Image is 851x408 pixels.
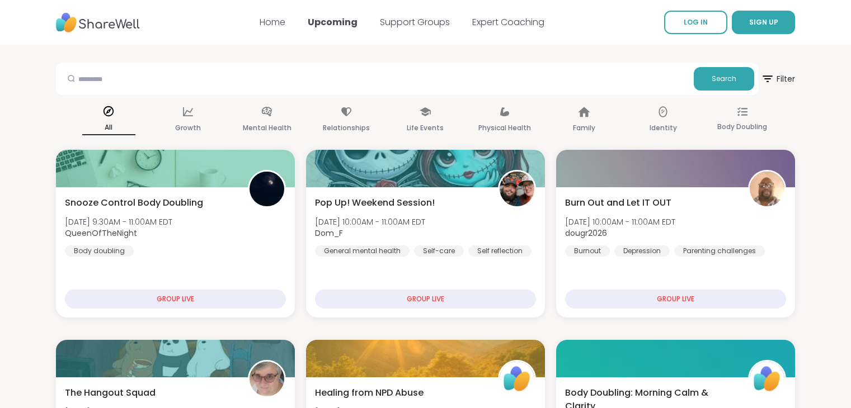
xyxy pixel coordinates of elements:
span: Pop Up! Weekend Session! [315,196,435,210]
p: Mental Health [243,121,291,135]
p: Family [573,121,595,135]
button: Search [694,67,754,91]
b: dougr2026 [565,227,607,239]
img: QueenOfTheNight [250,172,284,206]
img: ShareWell [500,362,534,396]
div: Self-care [414,245,464,257]
span: Snooze Control Body Doubling [65,196,203,210]
button: Filter [761,63,795,95]
a: Expert Coaching [472,16,544,29]
button: SIGN UP [732,11,795,34]
p: Relationships [323,121,370,135]
span: LOG IN [684,17,708,27]
div: Body doubling [65,245,134,257]
span: Healing from NPD Abuse [315,386,424,400]
p: Growth [175,121,201,135]
a: Support Groups [380,16,450,29]
p: All [82,121,135,135]
div: Self reflection [468,245,532,257]
span: Burn Out and Let IT OUT [565,196,671,210]
span: The Hangout Squad [65,386,156,400]
img: ShareWell [750,362,784,396]
img: dougr2026 [750,172,784,206]
span: Filter [761,65,795,92]
span: [DATE] 9:30AM - 11:00AM EDT [65,216,172,227]
span: SIGN UP [749,17,778,27]
span: Search [712,74,736,84]
div: GROUP LIVE [65,290,286,309]
p: Body Doubling [717,120,767,134]
p: Life Events [407,121,444,135]
img: Susan [250,362,284,396]
img: Dom_F [500,172,534,206]
span: [DATE] 10:00AM - 11:00AM EDT [565,216,675,227]
div: GROUP LIVE [315,290,536,309]
a: Upcoming [308,16,358,29]
div: General mental health [315,245,410,257]
a: Home [260,16,285,29]
img: ShareWell Nav Logo [56,7,140,38]
a: LOG IN [664,11,727,34]
p: Physical Health [478,121,531,135]
div: Depression [614,245,670,257]
div: Burnout [565,245,610,257]
b: QueenOfTheNight [65,227,137,239]
div: GROUP LIVE [565,290,786,309]
div: Parenting challenges [674,245,765,257]
p: Identity [650,121,677,135]
span: [DATE] 10:00AM - 11:00AM EDT [315,216,425,227]
b: Dom_F [315,227,343,239]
